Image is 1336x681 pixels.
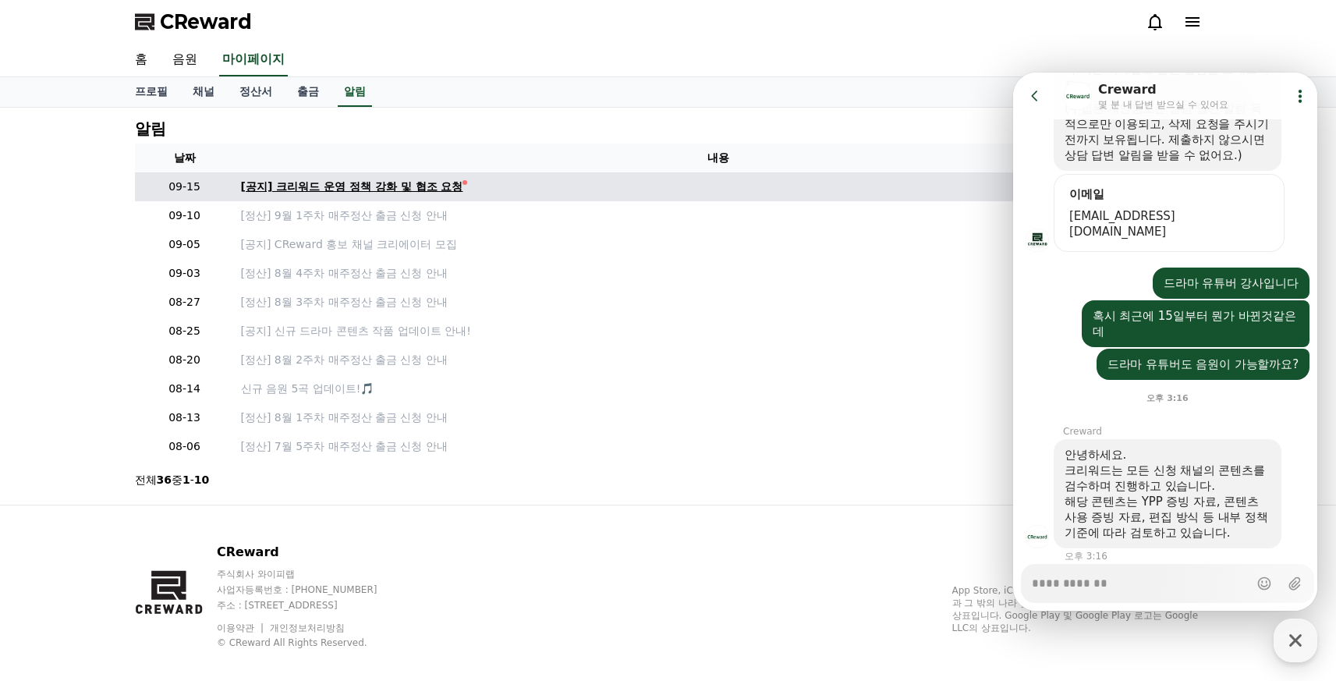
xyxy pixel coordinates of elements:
a: 개인정보처리방침 [270,622,345,633]
strong: 10 [194,474,209,486]
p: 08-14 [141,381,229,397]
a: 음원 [160,44,210,76]
h4: 알림 [135,120,166,137]
p: 전체 중 - [135,472,210,488]
a: [정산] 8월 2주차 매주정산 출금 신청 안내 [241,352,1196,368]
p: © CReward All Rights Reserved. [217,637,407,649]
p: 사업자등록번호 : [PHONE_NUMBER] [217,583,407,596]
p: 주소 : [STREET_ADDRESS] [217,599,407,612]
p: 주식회사 와이피랩 [217,568,407,580]
p: 09-05 [141,236,229,253]
a: [공지] 신규 드라마 콘텐츠 작품 업데이트 안내! [241,323,1196,339]
a: 프로필 [122,77,180,107]
a: CReward [135,9,252,34]
a: 신규 음원 5곡 업데이트!🎵 [241,381,1196,397]
a: 알림 [338,77,372,107]
a: 정산서 [227,77,285,107]
p: 08-27 [141,294,229,310]
a: 마이페이지 [219,44,288,76]
a: [정산] 8월 3주차 매주정산 출금 신청 안내 [241,294,1196,310]
span: CReward [160,9,252,34]
th: 내용 [235,144,1202,172]
a: 이용약관 [217,622,266,633]
a: [정산] 7월 5주차 매주정산 출금 신청 안내 [241,438,1196,455]
p: CReward [217,543,407,562]
strong: 1 [183,474,190,486]
a: [정산] 9월 1주차 매주정산 출금 신청 안내 [241,207,1196,224]
a: 출금 [285,77,331,107]
a: 채널 [180,77,227,107]
a: [정산] 8월 1주차 매주정산 출금 신청 안내 [241,410,1196,426]
p: 08-25 [141,323,229,339]
p: App Store, iCloud, iCloud Drive 및 iTunes Store는 미국과 그 밖의 나라 및 지역에서 등록된 Apple Inc.의 서비스 상표입니다. Goo... [952,584,1202,634]
a: [공지] CReward 홍보 채널 크리에이터 모집 [241,236,1196,253]
p: 08-06 [141,438,229,455]
a: 홈 [122,44,160,76]
a: [공지] 크리워드 운영 정책 강화 및 협조 요청 [241,179,1196,195]
p: 08-20 [141,352,229,368]
p: 09-10 [141,207,229,224]
th: 날짜 [135,144,235,172]
p: 09-03 [141,265,229,282]
p: 08-13 [141,410,229,426]
iframe: Channel chat [1013,73,1317,611]
div: [공지] 크리워드 운영 정책 강화 및 협조 요청 [241,179,463,195]
strong: 36 [157,474,172,486]
p: 09-15 [141,179,229,195]
a: [정산] 8월 4주차 매주정산 출금 신청 안내 [241,265,1196,282]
